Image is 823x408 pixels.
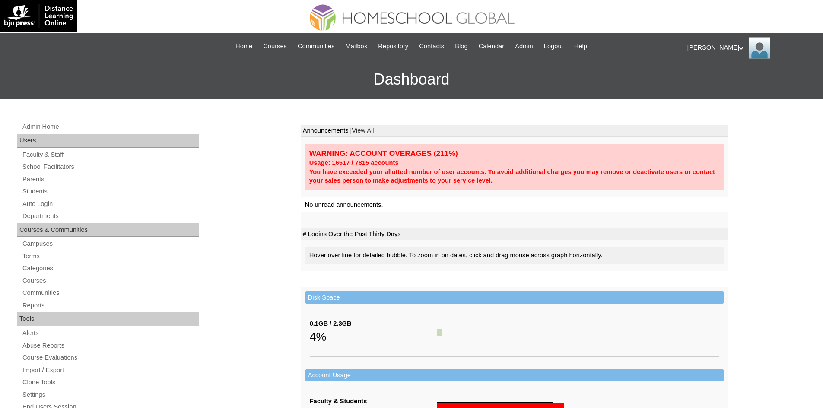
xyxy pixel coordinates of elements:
span: Communities [298,41,335,51]
a: School Facilitators [22,161,199,172]
span: Repository [378,41,408,51]
span: Admin [515,41,533,51]
a: Courses [22,275,199,286]
div: You have exceeded your allotted number of user accounts. To avoid additional charges you may remo... [309,168,720,185]
div: WARNING: ACCOUNT OVERAGES (211%) [309,149,720,158]
h3: Dashboard [4,60,819,99]
a: Logout [540,41,568,51]
span: Mailbox [346,41,368,51]
td: No unread announcements. [301,197,728,213]
a: Campuses [22,238,199,249]
span: Calendar [479,41,504,51]
a: Departments [22,211,199,221]
a: Clone Tools [22,377,199,388]
div: [PERSON_NAME] [687,37,814,59]
a: Parents [22,174,199,185]
a: Auto Login [22,199,199,209]
div: 0.1GB / 2.3GB [310,319,437,328]
strong: Usage: 16517 / 7815 accounts [309,159,399,166]
span: Courses [263,41,287,51]
a: Course Evaluations [22,352,199,363]
div: 4% [310,328,437,345]
a: Reports [22,300,199,311]
span: Home [235,41,252,51]
a: Alerts [22,328,199,338]
div: Courses & Communities [17,223,199,237]
a: View All [352,127,374,134]
a: Home [231,41,257,51]
span: Blog [455,41,467,51]
span: Contacts [419,41,444,51]
a: Settings [22,389,199,400]
a: Courses [259,41,291,51]
a: Calendar [474,41,508,51]
div: Hover over line for detailed bubble. To zoom in on dates, click and drag mouse across graph horiz... [305,247,724,264]
div: Users [17,134,199,148]
a: Blog [451,41,472,51]
a: Repository [374,41,413,51]
a: Admin [511,41,537,51]
a: Help [570,41,591,51]
a: Categories [22,263,199,274]
span: Help [574,41,587,51]
span: Logout [544,41,563,51]
img: Ariane Ebuen [749,37,770,59]
a: Communities [22,288,199,298]
a: Abuse Reports [22,340,199,351]
td: # Logins Over the Past Thirty Days [301,228,728,240]
td: Announcements | [301,125,728,137]
a: Faculty & Staff [22,149,199,160]
a: Import / Export [22,365,199,376]
td: Disk Space [305,291,724,304]
a: Mailbox [341,41,372,51]
img: logo-white.png [4,4,73,28]
a: Terms [22,251,199,262]
a: Contacts [415,41,448,51]
div: Faculty & Students [310,397,437,406]
td: Account Usage [305,369,724,382]
div: Tools [17,312,199,326]
a: Students [22,186,199,197]
a: Admin Home [22,121,199,132]
a: Communities [293,41,339,51]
